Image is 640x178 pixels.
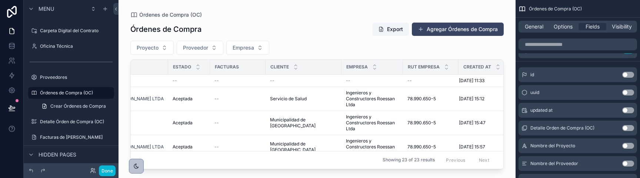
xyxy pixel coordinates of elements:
span: 78.990.650-5 [407,144,436,150]
a: Ingenieros y Constructores Roessan Ltda [346,90,399,108]
a: [DATE] 15:12 [459,96,505,102]
a: -- [173,78,206,84]
a: Aceptada [173,96,206,102]
span: -- [214,120,219,126]
a: -- [214,96,261,102]
span: Hidden pages [39,151,76,158]
a: Aceptada [173,144,206,150]
span: Empresa [346,64,368,70]
a: Aceptada [173,120,206,126]
label: Proveedores [40,74,113,80]
a: Carpeta Digital del Contrato [28,25,114,37]
span: -- [346,78,350,84]
span: Visibility [612,23,632,30]
span: Aceptada [173,144,193,150]
span: Nombre del Proveedor [530,161,578,167]
span: 78.990.650-5 [407,120,436,126]
span: Órdenes de Compra (OC) [139,11,202,19]
span: Nombre del Proyecto [530,143,575,149]
a: 78.990.650-5 [407,120,454,126]
a: Órdenes de Compra (OC) [28,87,114,99]
span: Created at [463,64,491,70]
a: [DATE] 15:57 [459,144,505,150]
a: Órdenes de Compra (OC) [130,11,202,19]
span: Menu [39,5,54,13]
button: Agregar Órdenes de Compra [412,23,504,36]
span: Showing 23 of 23 results [383,157,435,163]
a: Crear Órdenes de Compra [37,100,114,112]
a: -- [270,78,337,84]
a: [DATE] 11:33 [459,78,505,84]
a: 78.990.650-5 [407,96,454,102]
span: [DATE] 15:12 [459,96,484,102]
button: Select Button [226,41,269,55]
span: Facturas [215,64,239,70]
span: Proveedor [183,44,208,51]
label: Carpeta Digital del Contrato [40,28,113,34]
span: Rut Empresa [408,64,440,70]
span: Fields [586,23,600,30]
a: Ingenieros y Constructores Roessan Ltda [346,138,399,156]
a: -- [214,120,261,126]
span: Empresa [233,44,254,51]
a: Ingenieros y Constructores Roessan Ltda [346,114,399,132]
a: -- [407,78,454,84]
a: -- [214,78,261,84]
span: Órdenes de Compra (OC) [529,6,582,12]
button: Select Button [177,41,223,55]
button: Select Button [130,41,174,55]
a: Municipalidad de [GEOGRAPHIC_DATA] [270,141,337,153]
span: -- [214,78,219,84]
span: -- [407,78,412,84]
span: Detalle Orden de Compra (OC) [530,125,594,131]
span: id [530,72,534,78]
span: -- [270,78,274,84]
span: [DATE] 15:57 [459,144,485,150]
a: Oficina Técnica [28,40,114,52]
span: [DATE] 15:47 [459,120,486,126]
label: Oficina Técnica [40,43,113,49]
a: Municipalidad de [GEOGRAPHIC_DATA] [270,117,337,129]
span: General [525,23,543,30]
span: Crear Órdenes de Compra [50,103,106,109]
a: Detalle Órden de Compra (OC) [28,116,114,128]
span: Cliente [270,64,289,70]
a: -- [214,144,261,150]
a: -- [346,78,399,84]
span: Options [554,23,573,30]
span: 78.990.650-5 [407,96,436,102]
span: Aceptada [173,96,193,102]
a: Proveedores [28,71,114,83]
span: Aceptada [173,120,193,126]
span: [DATE] 11:33 [459,78,484,84]
label: Detalle Órden de Compra (OC) [40,119,113,125]
span: Proyecto [137,44,159,51]
span: uuid [530,90,539,95]
span: -- [214,96,219,102]
label: Órdenes de Compra (OC) [40,90,110,96]
button: Done [99,165,116,176]
a: Servicio de Salud [270,96,337,102]
a: 78.990.650-5 [407,144,454,150]
h1: Órdenes de Compra [130,24,201,34]
a: [DATE] 15:47 [459,120,505,126]
span: updated at [530,107,553,113]
label: Facturas de [PERSON_NAME] [40,134,113,140]
a: Facturas de [PERSON_NAME] [28,131,114,143]
button: Export [372,23,409,36]
span: Estado [173,64,191,70]
span: -- [214,144,219,150]
span: -- [173,78,177,84]
span: Servicio de Salud [270,96,307,102]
